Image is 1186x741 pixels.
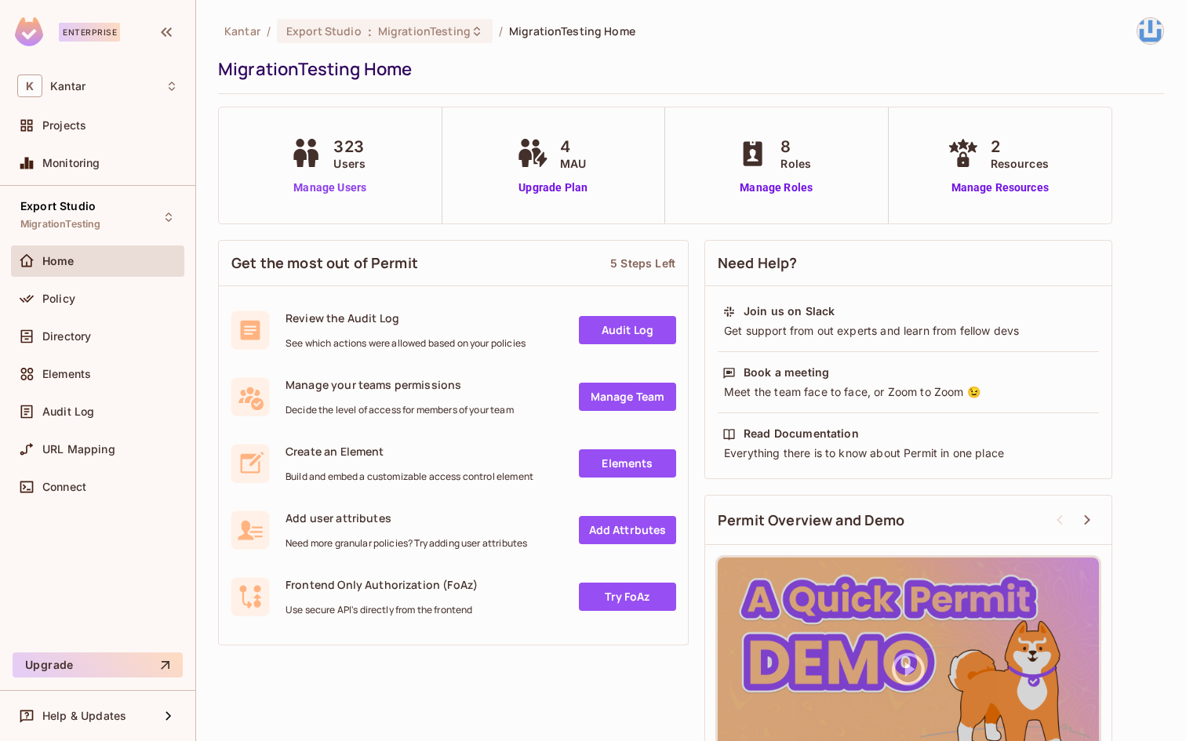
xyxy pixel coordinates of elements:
[579,583,676,611] a: Try FoAz
[286,604,478,616] span: Use secure API's directly from the frontend
[744,303,835,319] div: Join us on Slack
[42,255,75,267] span: Home
[286,577,478,592] span: Frontend Only Authorization (FoAz)
[560,155,586,172] span: MAU
[780,155,811,172] span: Roles
[286,24,362,38] span: Export Studio
[499,24,503,38] li: /
[333,135,366,158] span: 323
[560,135,586,158] span: 4
[744,365,829,380] div: Book a meeting
[286,537,527,550] span: Need more granular policies? Try adding user attributes
[991,155,1049,172] span: Resources
[579,449,676,478] a: Elements
[610,256,675,271] div: 5 Steps Left
[13,652,183,677] button: Upgrade
[579,383,676,411] a: Manage Team
[718,253,798,273] span: Need Help?
[286,404,514,416] span: Decide the level of access for members of your team
[218,57,1156,81] div: MigrationTesting Home
[722,384,1094,400] div: Meet the team face to face, or Zoom to Zoom 😉
[286,180,373,196] a: Manage Users
[224,24,260,38] span: the active workspace
[509,24,635,38] span: MigrationTesting Home
[286,311,526,325] span: Review the Audit Log
[286,444,533,459] span: Create an Element
[42,157,100,169] span: Monitoring
[722,323,1094,339] div: Get support from out experts and learn from fellow devs
[286,470,533,483] span: Build and embed a customizable access control element
[286,510,527,525] span: Add user attributes
[50,80,85,93] span: Workspace: Kantar
[579,516,676,544] a: Add Attrbutes
[42,292,75,305] span: Policy
[267,24,271,38] li: /
[42,330,91,343] span: Directory
[42,405,94,418] span: Audit Log
[20,218,100,231] span: MigrationTesting
[944,180,1057,196] a: Manage Resources
[718,510,905,530] span: Permit Overview and Demo
[333,155,366,172] span: Users
[722,445,1094,461] div: Everything there is to know about Permit in one place
[231,253,418,273] span: Get the most out of Permit
[286,337,526,350] span: See which actions were allowed based on your policies
[20,200,96,212] span: Export Studio
[744,426,859,441] div: Read Documentation
[286,377,514,392] span: Manage your teams permissions
[733,180,819,196] a: Manage Roles
[991,135,1049,158] span: 2
[59,23,120,42] div: Enterprise
[579,316,676,344] a: Audit Log
[17,74,42,97] span: K
[15,17,43,46] img: SReyMgAAAABJRU5ErkJggg==
[42,710,126,722] span: Help & Updates
[42,368,91,380] span: Elements
[780,135,811,158] span: 8
[367,25,373,38] span: :
[42,443,115,456] span: URL Mapping
[513,180,594,196] a: Upgrade Plan
[378,24,471,38] span: MigrationTesting
[42,119,86,132] span: Projects
[42,481,86,493] span: Connect
[1137,18,1163,44] img: ramanesh.pv@kantar.com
